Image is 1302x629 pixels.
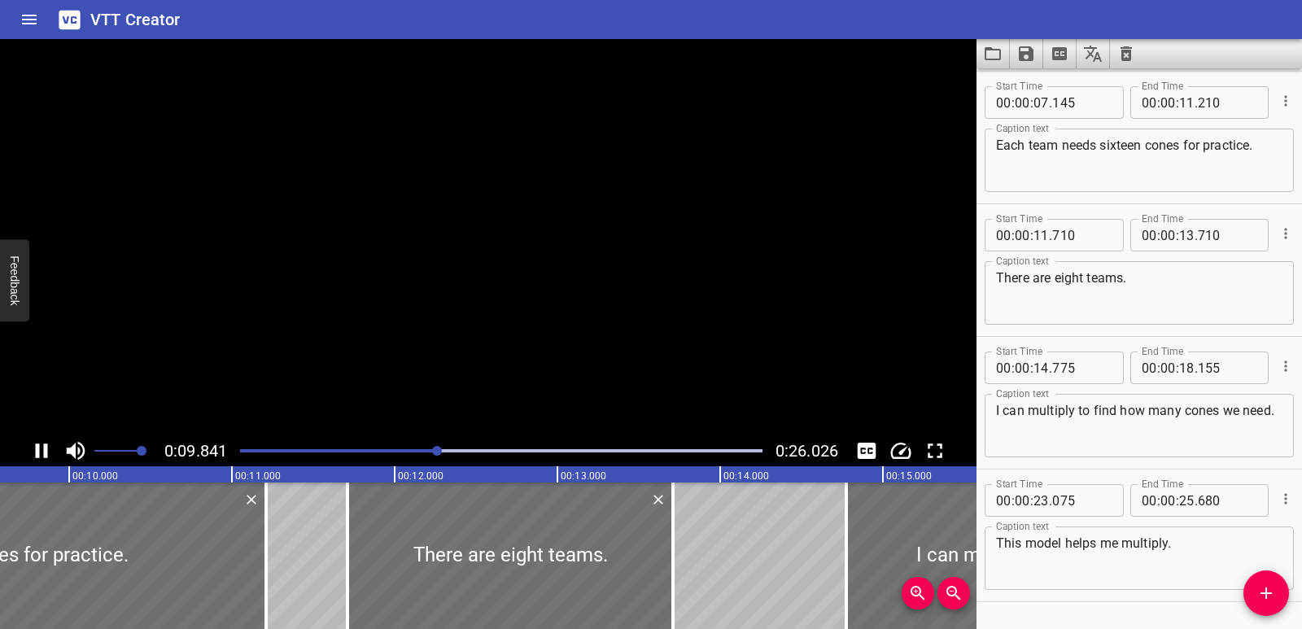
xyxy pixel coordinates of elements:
span: : [1030,219,1033,251]
input: 00 [1142,484,1157,517]
button: Zoom Out [937,577,970,609]
span: . [1195,86,1198,119]
span: : [1030,352,1033,384]
div: Cue Options [1275,212,1294,255]
input: 710 [1198,219,1257,251]
input: 00 [1015,219,1030,251]
div: Cue Options [1275,80,1294,122]
div: Hide/Show Captions [851,435,882,466]
text: 00:10.000 [72,470,118,482]
input: 00 [996,352,1011,384]
button: Change Playback Speed [885,435,916,466]
input: 00 [1142,219,1157,251]
button: Play/Pause [26,435,57,466]
div: Delete Cue [648,489,666,510]
input: 210 [1198,86,1257,119]
span: : [1030,86,1033,119]
button: Toggle captions [851,435,882,466]
span: . [1049,219,1052,251]
svg: Save captions to file [1016,44,1036,63]
span: Video Duration [776,441,838,461]
button: Save captions to file [1010,39,1043,68]
span: : [1011,484,1015,517]
input: 00 [1160,352,1176,384]
input: 18 [1179,352,1195,384]
textarea: I can multiply to find how many cones we need. [996,403,1282,449]
text: 00:12.000 [398,470,443,482]
input: 14 [1033,352,1049,384]
h6: VTT Creator [90,7,181,33]
input: 00 [1160,484,1176,517]
input: 00 [1160,86,1176,119]
span: : [1011,86,1015,119]
text: 00:15.000 [886,470,932,482]
span: : [1157,352,1160,384]
button: Zoom In [902,577,934,609]
text: 00:11.000 [235,470,281,482]
span: 0:09.841 [164,441,227,461]
svg: Load captions from file [983,44,1003,63]
input: 11 [1033,219,1049,251]
span: . [1195,484,1198,517]
span: . [1049,86,1052,119]
text: 00:13.000 [561,470,606,482]
div: Play progress [240,449,762,452]
span: : [1030,484,1033,517]
input: 155 [1198,352,1257,384]
button: Delete [648,489,669,510]
span: : [1176,484,1179,517]
span: : [1176,219,1179,251]
input: 680 [1198,484,1257,517]
span: : [1157,484,1160,517]
textarea: There are eight teams. [996,270,1282,317]
button: Toggle fullscreen [920,435,950,466]
span: . [1049,484,1052,517]
input: 00 [1015,352,1030,384]
button: Load captions from file [976,39,1010,68]
button: Toggle mute [60,435,91,466]
button: Extract captions from video [1043,39,1077,68]
input: 25 [1179,484,1195,517]
input: 075 [1052,484,1112,517]
input: 13 [1179,219,1195,251]
textarea: This model helps me multiply. [996,535,1282,582]
div: Playback Speed [885,435,916,466]
span: Set video volume [137,446,146,456]
div: Delete Cue [241,489,260,510]
button: Cue Options [1275,488,1296,509]
input: 00 [1015,484,1030,517]
input: 00 [1015,86,1030,119]
input: 07 [1033,86,1049,119]
span: : [1157,219,1160,251]
div: Toggle Full Screen [920,435,950,466]
svg: Translate captions [1083,44,1103,63]
svg: Clear captions [1116,44,1136,63]
button: Clear captions [1110,39,1143,68]
text: 00:14.000 [723,470,769,482]
input: 00 [996,484,1011,517]
button: Add Cue [1243,570,1289,616]
input: 710 [1052,219,1112,251]
button: Cue Options [1275,90,1296,111]
input: 775 [1052,352,1112,384]
button: Delete [241,489,262,510]
input: 00 [996,219,1011,251]
span: : [1011,352,1015,384]
span: : [1176,352,1179,384]
span: : [1157,86,1160,119]
button: Translate captions [1077,39,1110,68]
button: Cue Options [1275,223,1296,244]
span: : [1176,86,1179,119]
span: . [1195,219,1198,251]
span: . [1195,352,1198,384]
textarea: Each team needs sixteen cones for practice. [996,138,1282,184]
input: 00 [1142,86,1157,119]
span: : [1011,219,1015,251]
input: 00 [1160,219,1176,251]
div: Cue Options [1275,478,1294,520]
input: 00 [996,86,1011,119]
input: 145 [1052,86,1112,119]
input: 23 [1033,484,1049,517]
button: Cue Options [1275,356,1296,377]
span: . [1049,352,1052,384]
